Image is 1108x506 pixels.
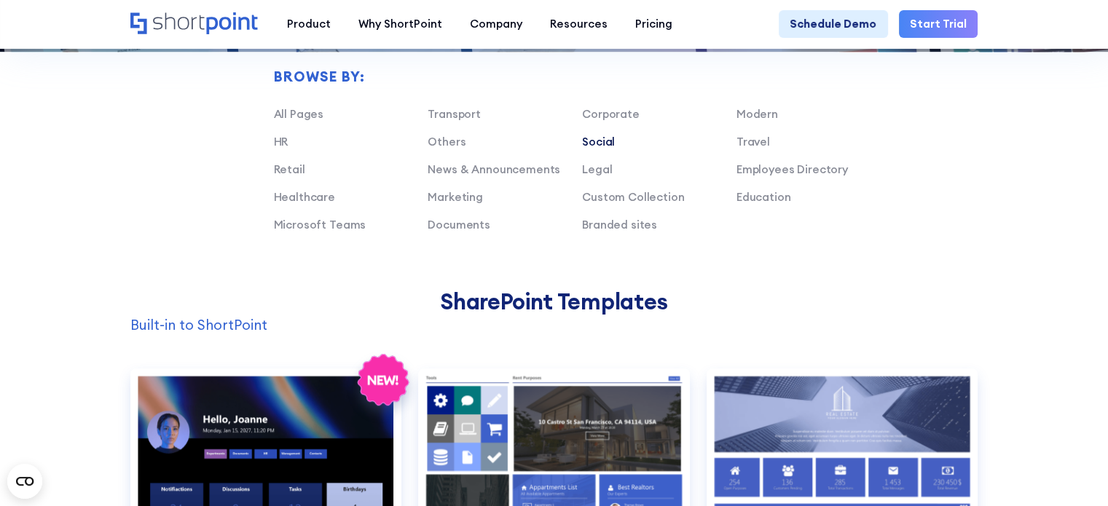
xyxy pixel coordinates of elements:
a: Healthcare [274,190,335,204]
iframe: Chat Widget [1035,436,1108,506]
div: Product [287,16,331,33]
a: Employees Directory [736,162,848,176]
h2: SharePoint Templates [130,289,978,315]
a: Social [582,135,615,149]
a: Documents [428,218,490,232]
a: Home [130,12,259,36]
a: Modern [736,107,778,121]
a: Others [428,135,465,149]
a: Transport [428,107,481,121]
a: Marketing [428,190,483,204]
a: Resources [536,10,621,38]
a: News & Announcements [428,162,560,176]
h2: Browse by: [274,69,891,84]
a: Company [456,10,536,38]
a: Corporate [582,107,640,121]
button: Open CMP widget [7,464,42,499]
a: Custom Collection [582,190,684,204]
a: Retail [274,162,305,176]
div: Resources [550,16,608,33]
a: Product [273,10,345,38]
a: Pricing [621,10,686,38]
a: Why ShortPoint [345,10,456,38]
a: Start Trial [899,10,978,38]
a: Legal [582,162,612,176]
a: HR [274,135,288,149]
p: Built-in to ShortPoint [130,315,978,336]
div: Why ShortPoint [358,16,442,33]
a: All Pages [274,107,324,121]
a: Schedule Demo [779,10,887,38]
a: Education [736,190,791,204]
div: Pricing [635,16,672,33]
a: Microsoft Teams [274,218,366,232]
div: Company [470,16,522,33]
a: Travel [736,135,770,149]
a: Branded sites [582,218,657,232]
